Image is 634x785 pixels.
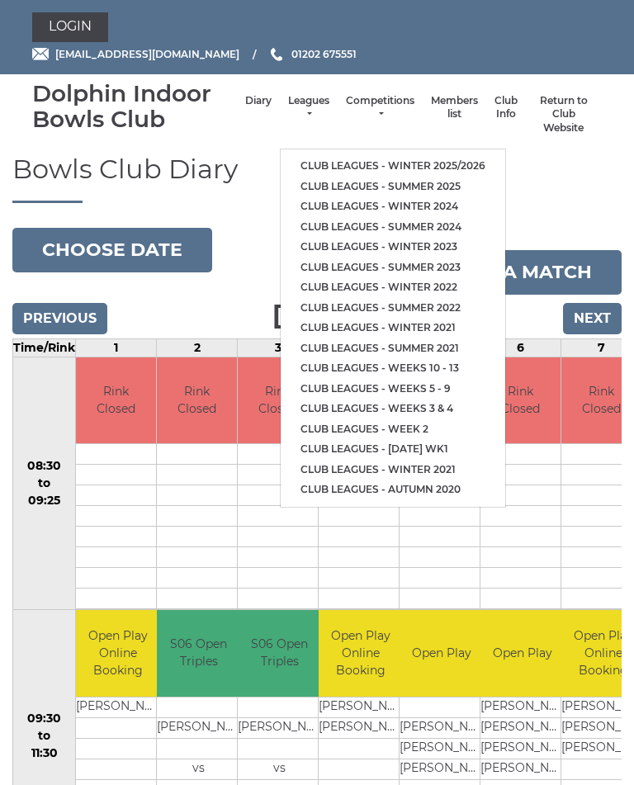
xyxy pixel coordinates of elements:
td: [PERSON_NAME] [319,717,402,738]
td: 3 [238,338,319,357]
a: Club leagues - Summer 2025 [281,177,505,197]
td: [PERSON_NAME] [400,738,483,759]
td: S06 Open Triples [157,610,240,697]
a: Diary [245,94,272,108]
a: Competitions [346,94,414,121]
td: 6 [480,338,561,357]
td: [PERSON_NAME] [157,717,240,738]
a: Club leagues - [DATE] wk1 [281,439,505,460]
td: [PERSON_NAME] [238,717,321,738]
input: Next [563,303,622,334]
td: [PERSON_NAME] [480,697,564,717]
a: Club leagues - Winter 2023 [281,237,505,258]
a: Book a match [409,250,622,295]
a: Club leagues - Winter 2021 [281,460,505,480]
span: [EMAIL_ADDRESS][DOMAIN_NAME] [55,48,239,60]
button: Choose date [12,228,212,272]
a: Return to Club Website [534,94,594,135]
td: [PERSON_NAME] [76,697,159,717]
td: Open Play Online Booking [319,610,402,697]
ul: Leagues [280,149,506,508]
td: 2 [157,338,238,357]
td: Rink Closed [76,357,156,444]
a: Club leagues - Autumn 2020 [281,480,505,500]
td: vs [157,759,240,779]
a: Club leagues - Summer 2024 [281,217,505,238]
img: Email [32,48,49,60]
a: Club leagues - Weeks 3 & 4 [281,399,505,419]
a: Email [EMAIL_ADDRESS][DOMAIN_NAME] [32,46,239,62]
div: Dolphin Indoor Bowls Club [32,81,237,132]
td: S06 Open Triples [238,610,321,697]
td: 1 [76,338,157,357]
td: Time/Rink [13,338,76,357]
a: Leagues [288,94,329,121]
td: [PERSON_NAME] [400,717,483,738]
td: [PERSON_NAME] [480,759,564,779]
td: 08:30 to 09:25 [13,357,76,610]
a: Club leagues - Weeks 10 - 13 [281,358,505,379]
a: Club leagues - Winter 2024 [281,196,505,217]
td: [PERSON_NAME] [480,738,564,759]
td: [PERSON_NAME] [480,717,564,738]
span: 01202 675551 [291,48,357,60]
a: Club leagues - Winter 2025/2026 [281,156,505,177]
td: vs [238,759,321,779]
a: Club leagues - Week 2 [281,419,505,440]
a: Club leagues - Summer 2021 [281,338,505,359]
a: Phone us 01202 675551 [268,46,357,62]
td: [PERSON_NAME] [319,697,402,717]
td: Rink Closed [480,357,561,444]
td: Open Play [480,610,564,697]
h1: Bowls Club Diary [12,154,622,202]
td: Rink Closed [238,357,318,444]
td: [PERSON_NAME] [400,759,483,779]
a: Club leagues - Weeks 5 - 9 [281,379,505,400]
td: Open Play Online Booking [76,610,159,697]
a: Club leagues - Summer 2022 [281,298,505,319]
a: Club leagues - Summer 2023 [281,258,505,278]
a: Login [32,12,108,42]
img: Phone us [271,48,282,61]
td: Open Play [400,610,483,697]
a: Club leagues - Winter 2022 [281,277,505,298]
a: Members list [431,94,478,121]
td: Rink Closed [157,357,237,444]
input: Previous [12,303,107,334]
a: Club leagues - Winter 2021 [281,318,505,338]
a: Club Info [494,94,518,121]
